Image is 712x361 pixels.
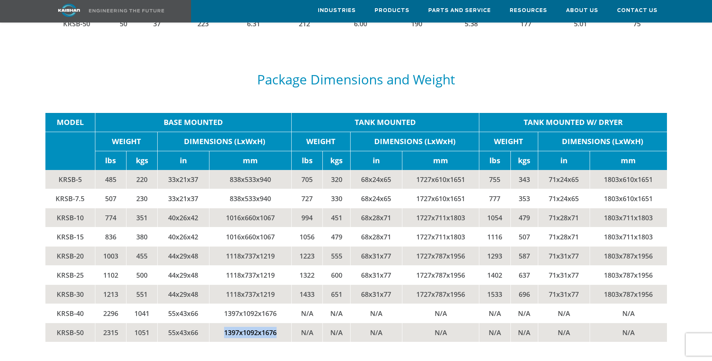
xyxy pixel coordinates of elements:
td: KRSB-25 [45,266,95,285]
td: lbs [292,151,323,170]
td: 68x31x77 [350,266,402,285]
td: 1402 [479,266,510,285]
td: 651 [323,285,351,304]
td: 696 [510,285,538,304]
td: 1041 [126,304,158,323]
td: 380 [126,227,158,247]
td: KRSB-50 [45,323,95,342]
td: 587 [510,247,538,266]
td: 220 [126,170,158,189]
td: DIMENSIONS (LxWxH) [350,132,479,151]
td: 68x31x77 [350,285,402,304]
td: 50 [108,14,139,33]
td: kgs [323,151,351,170]
td: 500 [126,266,158,285]
a: Industries [318,0,356,21]
td: 1051 [126,323,158,342]
td: 1322 [292,266,323,285]
td: 5.38 [445,14,498,33]
a: Parts and Service [428,0,491,21]
td: N/A [402,323,479,342]
td: in [350,151,402,170]
td: DIMENSIONS (LxWxH) [158,132,292,151]
td: N/A [292,323,323,342]
td: DIMENSIONS (LxWxH) [538,132,667,151]
td: 705 [292,170,323,189]
td: 727 [292,189,323,208]
td: KRSB-7.5 [45,189,95,208]
td: mm [590,151,667,170]
td: 1116 [479,227,510,247]
td: 33x21x37 [158,170,209,189]
td: 1003 [95,247,126,266]
td: 1803x787x1956 [590,247,667,266]
td: KRSB-20 [45,247,95,266]
td: N/A [538,323,590,342]
td: 68x31x77 [350,247,402,266]
td: 1433 [292,285,323,304]
td: 68x24x65 [350,189,402,208]
td: WEIGHT [292,132,351,151]
td: 1118x737x1219 [209,285,291,304]
td: 71x24x65 [538,189,590,208]
td: 230 [126,189,158,208]
td: KRSB-30 [45,285,95,304]
td: 212 [276,14,333,33]
td: 1803x610x1651 [590,189,667,208]
td: 353 [510,189,538,208]
td: 455 [126,247,158,266]
td: 1803x610x1651 [590,170,667,189]
td: 68x28x71 [350,208,402,227]
td: 37 [139,14,175,33]
td: 1803x711x1803 [590,227,667,247]
td: N/A [402,304,479,323]
td: 774 [95,208,126,227]
span: Parts and Service [428,6,491,15]
td: N/A [323,304,351,323]
td: 33x21x37 [158,189,209,208]
td: 838x533x940 [209,170,291,189]
td: 223 [175,14,231,33]
td: 836 [95,227,126,247]
td: N/A [590,304,667,323]
td: 485 [95,170,126,189]
td: MODEL [45,113,95,132]
td: mm [402,151,479,170]
span: Contact Us [617,6,658,15]
td: 1727x787x1956 [402,285,479,304]
td: 1102 [95,266,126,285]
td: 551 [126,285,158,304]
h5: Package Dimensions and Weight [45,72,667,87]
td: 5.01 [554,14,607,33]
td: 2296 [95,304,126,323]
td: 507 [95,189,126,208]
a: Resources [510,0,547,21]
td: lbs [95,151,126,170]
td: 55x43x66 [158,304,209,323]
td: N/A [590,323,667,342]
td: 507 [510,227,538,247]
td: mm [209,151,291,170]
td: 479 [323,227,351,247]
img: Engineering the future [89,9,164,12]
td: 1213 [95,285,126,304]
td: 343 [510,170,538,189]
td: 1397x1092x1676 [209,304,291,323]
span: Industries [318,6,356,15]
img: kaishan logo [41,4,97,17]
td: 755 [479,170,510,189]
td: 44x29x48 [158,285,209,304]
td: TANK MOUNTED [292,113,479,132]
td: 68x24x65 [350,170,402,189]
td: N/A [350,323,402,342]
td: 1223 [292,247,323,266]
td: 1727x711x1803 [402,208,479,227]
td: 351 [126,208,158,227]
td: 40x26x42 [158,208,209,227]
td: 1803x711x1803 [590,208,667,227]
td: 994 [292,208,323,227]
td: 600 [323,266,351,285]
td: 555 [323,247,351,266]
td: in [538,151,590,170]
td: kgs [126,151,158,170]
